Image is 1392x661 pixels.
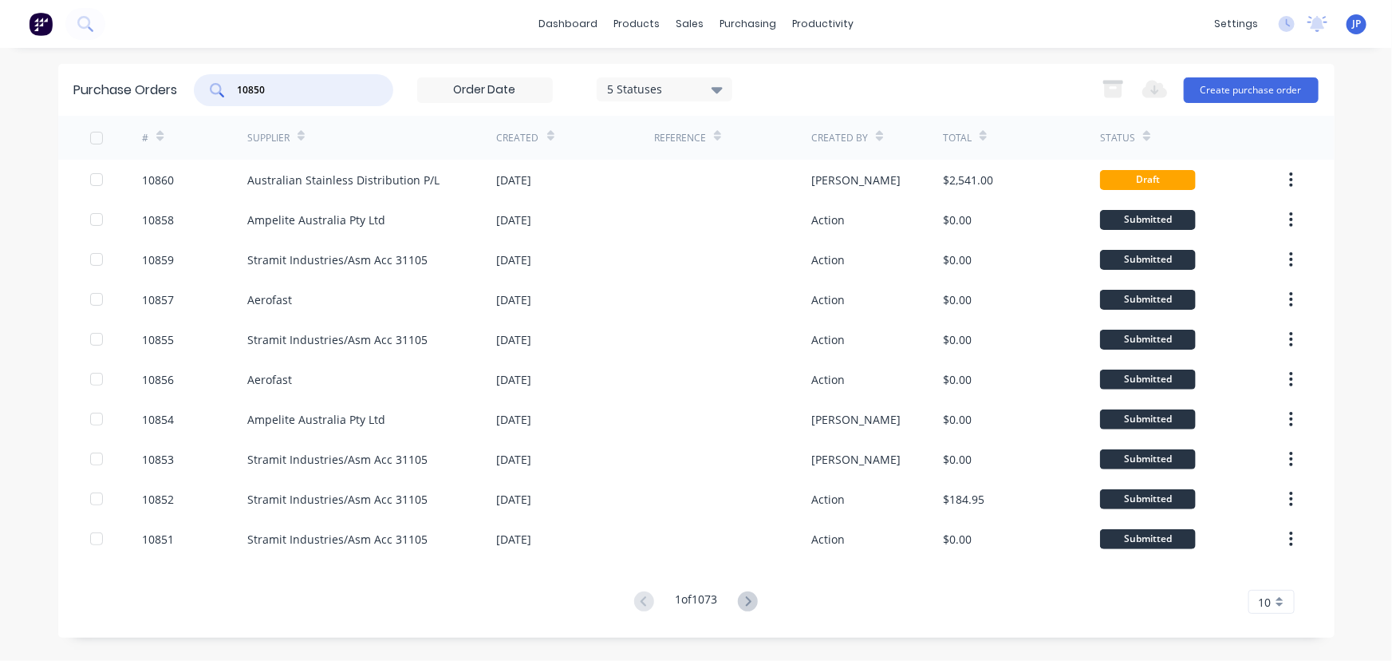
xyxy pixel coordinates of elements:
div: Created [497,131,539,145]
div: Stramit Industries/Asm Acc 31105 [247,451,428,468]
div: $0.00 [943,212,972,228]
span: JP [1352,17,1361,31]
div: Ampelite Australia Pty Ltd [247,212,385,228]
div: Draft [1100,170,1196,190]
div: Submitted [1100,489,1196,509]
div: 10858 [142,212,174,228]
span: 10 [1259,594,1272,611]
div: 10855 [142,331,174,348]
div: productivity [784,12,862,36]
div: purchasing [712,12,784,36]
div: Stramit Industries/Asm Acc 31105 [247,331,428,348]
div: $0.00 [943,291,972,308]
div: [DATE] [497,451,532,468]
img: Factory [29,12,53,36]
div: Aerofast [247,371,292,388]
div: 10854 [142,411,174,428]
div: Submitted [1100,210,1196,230]
div: [DATE] [497,251,532,268]
div: $0.00 [943,451,972,468]
div: 10853 [142,451,174,468]
div: $0.00 [943,371,972,388]
div: Stramit Industries/Asm Acc 31105 [247,251,428,268]
div: [DATE] [497,291,532,308]
div: Action [811,331,845,348]
div: Submitted [1100,330,1196,350]
div: Reference [654,131,706,145]
button: Create purchase order [1184,77,1319,103]
div: Created By [811,131,868,145]
div: [PERSON_NAME] [811,411,901,428]
div: $184.95 [943,491,984,508]
div: [DATE] [497,411,532,428]
input: Search purchase orders... [236,82,369,98]
div: Action [811,251,845,268]
div: Stramit Industries/Asm Acc 31105 [247,491,428,508]
div: [DATE] [497,371,532,388]
div: 10856 [142,371,174,388]
div: 10860 [142,172,174,188]
div: $0.00 [943,331,972,348]
div: 5 Statuses [607,81,721,97]
div: sales [668,12,712,36]
div: Submitted [1100,410,1196,429]
div: Submitted [1100,290,1196,310]
div: Submitted [1100,370,1196,390]
div: 10857 [142,291,174,308]
div: $0.00 [943,411,972,428]
div: 10859 [142,251,174,268]
div: products [605,12,668,36]
div: [DATE] [497,491,532,508]
div: Supplier [247,131,290,145]
div: # [142,131,148,145]
div: Submitted [1100,449,1196,469]
div: [PERSON_NAME] [811,451,901,468]
div: Australian Stainless Distribution P/L [247,172,440,188]
div: Action [811,291,845,308]
div: [PERSON_NAME] [811,172,901,188]
div: Submitted [1100,250,1196,270]
div: Aerofast [247,291,292,308]
div: Action [811,212,845,228]
div: Total [943,131,972,145]
div: [DATE] [497,331,532,348]
div: 1 of 1073 [675,591,717,614]
div: Action [811,371,845,388]
div: [DATE] [497,212,532,228]
div: $2,541.00 [943,172,993,188]
div: $0.00 [943,251,972,268]
div: $0.00 [943,531,972,548]
div: Ampelite Australia Pty Ltd [247,411,385,428]
input: Order Date [418,78,552,102]
div: [DATE] [497,531,532,548]
div: Action [811,531,845,548]
div: Stramit Industries/Asm Acc 31105 [247,531,428,548]
div: 10851 [142,531,174,548]
a: dashboard [530,12,605,36]
div: Status [1100,131,1135,145]
div: Action [811,491,845,508]
div: 10852 [142,491,174,508]
div: settings [1206,12,1266,36]
div: Purchase Orders [74,81,178,100]
div: Submitted [1100,529,1196,549]
div: [DATE] [497,172,532,188]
